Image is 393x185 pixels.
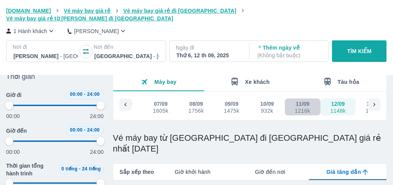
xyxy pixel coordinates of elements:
[119,168,154,176] span: Sắp xếp theo
[6,112,20,120] p: 00:00
[87,127,100,133] span: 24:00
[367,100,380,108] div: 13/09
[330,108,345,114] div: 1148k
[6,27,55,35] button: 1 Hành khách
[257,52,322,59] p: ( Không bắt buộc )
[6,91,21,99] span: Giờ đi
[87,92,100,97] span: 24:00
[6,72,35,81] span: Thời gian
[153,108,168,114] div: 1605k
[68,27,127,35] button: [PERSON_NAME]
[176,44,242,52] p: Ngày đi
[6,148,20,156] p: 00:00
[260,100,274,108] div: 10/09
[6,15,173,22] span: Vé máy bay giá rẻ từ [PERSON_NAME] đi [GEOGRAPHIC_DATA]
[61,166,78,172] span: 0 tiếng
[177,52,241,59] div: Thứ 6, 12 th 09, 2025
[224,108,239,114] div: 1475k
[64,8,111,14] span: Vé máy bay giá rẻ
[296,100,309,108] div: 11/09
[331,100,345,108] div: 12/09
[188,108,204,114] div: 1756k
[326,168,361,176] span: Giá tăng dần
[255,168,285,176] span: Giờ đến nơi
[189,100,203,108] div: 08/09
[84,127,86,133] span: -
[13,27,47,35] p: 1 Hành khách
[225,100,239,108] div: 09/09
[154,100,168,108] div: 07/09
[332,40,386,62] button: TÌM KIẾM
[82,166,101,172] span: 24 tiếng
[6,7,387,22] nav: breadcrumb
[124,8,236,14] span: Vé máy bay giá rẻ đi [GEOGRAPHIC_DATA]
[347,47,372,55] p: TÌM KIẾM
[366,108,381,114] div: 1216k
[338,79,360,85] span: Tàu hỏa
[70,92,83,97] span: 00:00
[175,168,210,176] span: Giờ khởi hành
[6,162,56,177] span: Thời gian tổng hành trình
[154,164,386,180] div: lab API tabs example
[70,127,83,133] span: 00:00
[90,112,104,120] p: 24:00
[90,148,104,156] p: 24:00
[295,108,310,114] div: 1216k
[13,43,79,51] p: Nơi đi
[257,44,322,59] p: Thêm ngày về
[154,79,177,85] span: Máy bay
[79,166,81,172] span: -
[6,8,51,14] span: [DOMAIN_NAME]
[94,43,160,51] p: Nơi đến
[245,79,269,85] span: Xe khách
[113,133,387,154] h1: Vé máy bay từ [GEOGRAPHIC_DATA] đi [GEOGRAPHIC_DATA] giá rẻ nhất [DATE]
[74,27,119,35] p: [PERSON_NAME]
[6,127,27,135] span: Giờ đến
[1,98,238,115] div: scrollable day and price
[84,92,86,97] span: -
[261,108,274,114] div: 932k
